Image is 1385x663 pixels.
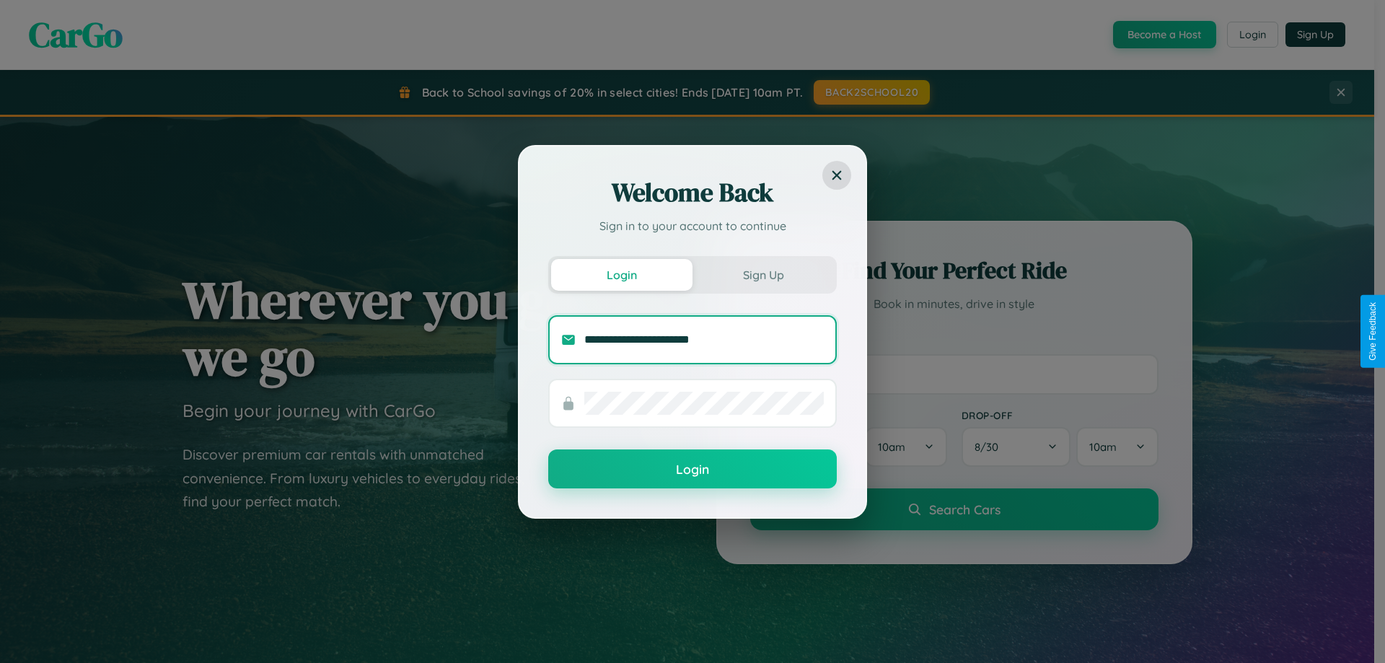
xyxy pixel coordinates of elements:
[551,259,692,291] button: Login
[1368,302,1378,361] div: Give Feedback
[548,175,837,210] h2: Welcome Back
[548,449,837,488] button: Login
[692,259,834,291] button: Sign Up
[548,217,837,234] p: Sign in to your account to continue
